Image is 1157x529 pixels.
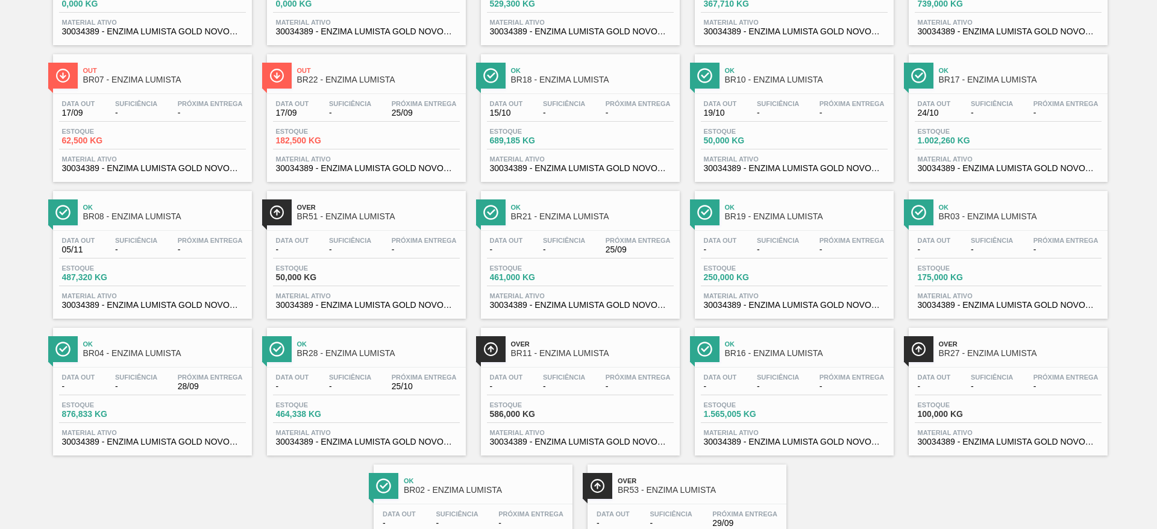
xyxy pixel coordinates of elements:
span: BR16 - ENZIMA LUMISTA [725,349,888,358]
a: ÍconeOkBR10 - ENZIMA LUMISTAData out19/10Suficiência-Próxima Entrega-Estoque50,000 KGMaterial ati... [686,45,900,182]
span: Material ativo [704,19,885,26]
span: - [820,245,885,254]
img: Ícone [269,342,284,357]
span: Suficiência [757,237,799,244]
span: - [704,382,737,391]
span: Suficiência [543,374,585,381]
span: 30034389 - ENZIMA LUMISTA GOLD NOVONESIS 25KG [704,301,885,310]
span: Out [297,67,460,74]
span: Material ativo [918,429,1099,436]
span: - [757,382,799,391]
span: - [606,108,671,117]
span: Material ativo [704,292,885,299]
span: 30034389 - ENZIMA LUMISTA GOLD NOVONESIS 25KG [490,164,671,173]
a: ÍconeOkBR28 - ENZIMA LUMISTAData out-Suficiência-Próxima Entrega25/10Estoque464,338 KGMaterial at... [258,319,472,455]
span: Over [939,340,1102,348]
span: Estoque [704,401,788,408]
span: Próxima Entrega [1033,374,1099,381]
span: Estoque [276,401,360,408]
span: - [820,108,885,117]
img: Ícone [697,342,712,357]
span: BR10 - ENZIMA LUMISTA [725,75,888,84]
span: BR18 - ENZIMA LUMISTA [511,75,674,84]
span: 30034389 - ENZIMA LUMISTA GOLD NOVONESIS 25KG [490,437,671,446]
span: 30034389 - ENZIMA LUMISTA GOLD NOVONESIS 25KG [276,301,457,310]
span: 1.565,005 KG [704,410,788,419]
span: Data out [276,100,309,107]
span: 30034389 - ENZIMA LUMISTA GOLD NOVONESIS 25KG [704,27,885,36]
img: Ícone [697,205,712,220]
img: Ícone [55,205,71,220]
span: Estoque [276,128,360,135]
span: Material ativo [276,19,457,26]
span: 30034389 - ENZIMA LUMISTA GOLD NOVONESIS 25KG [918,301,1099,310]
span: Próxima Entrega [1033,100,1099,107]
img: Ícone [590,478,605,493]
span: 28/09 [178,382,243,391]
span: Data out [276,374,309,381]
span: 50,000 KG [704,136,788,145]
span: Próxima Entrega [820,100,885,107]
span: Suficiência [971,374,1013,381]
span: 30034389 - ENZIMA LUMISTA GOLD NOVONESIS 25KG [62,27,243,36]
span: Ok [297,340,460,348]
span: BR21 - ENZIMA LUMISTA [511,212,674,221]
span: BR53 - ENZIMA LUMISTA [618,486,780,495]
img: Ícone [483,342,498,357]
span: Material ativo [490,19,671,26]
a: ÍconeOkBR21 - ENZIMA LUMISTAData out-Suficiência-Próxima Entrega25/09Estoque461,000 KGMaterial at... [472,182,686,319]
span: Material ativo [62,292,243,299]
span: 30034389 - ENZIMA LUMISTA GOLD NOVONESIS 25KG [62,164,243,173]
a: ÍconeOverBR51 - ENZIMA LUMISTAData out-Suficiência-Próxima Entrega-Estoque50,000 KGMaterial ativo... [258,182,472,319]
span: - [178,245,243,254]
span: Próxima Entrega [606,100,671,107]
span: Estoque [276,264,360,272]
img: Ícone [483,68,498,83]
img: Ícone [55,68,71,83]
span: 50,000 KG [276,273,360,282]
span: Material ativo [276,429,457,436]
img: Ícone [483,205,498,220]
span: Data out [62,237,95,244]
span: - [498,519,563,528]
span: - [704,245,737,254]
span: 62,500 KG [62,136,146,145]
span: Suficiência [115,237,157,244]
span: 464,338 KG [276,410,360,419]
span: - [383,519,416,528]
span: 250,000 KG [704,273,788,282]
span: Material ativo [918,19,1099,26]
span: Ok [725,67,888,74]
img: Ícone [697,68,712,83]
span: Data out [62,100,95,107]
span: BR51 - ENZIMA LUMISTA [297,212,460,221]
span: Próxima Entrega [820,237,885,244]
span: Data out [918,237,951,244]
span: Data out [918,100,951,107]
span: 586,000 KG [490,410,574,419]
span: 24/10 [918,108,951,117]
span: Material ativo [276,155,457,163]
span: Ok [404,477,566,484]
span: Material ativo [704,155,885,163]
span: Estoque [918,264,1002,272]
span: 30034389 - ENZIMA LUMISTA GOLD NOVONESIS 25KG [62,301,243,310]
span: Data out [62,374,95,381]
span: 25/09 [392,108,457,117]
span: 876,833 KG [62,410,146,419]
span: Data out [276,237,309,244]
span: Próxima Entrega [1033,237,1099,244]
span: Próxima Entrega [178,100,243,107]
span: Data out [918,374,951,381]
span: Estoque [490,128,574,135]
span: Over [511,340,674,348]
span: - [650,519,692,528]
span: 05/11 [62,245,95,254]
a: ÍconeOkBR08 - ENZIMA LUMISTAData out05/11Suficiência-Próxima Entrega-Estoque487,320 KGMaterial at... [44,182,258,319]
span: 19/10 [704,108,737,117]
span: - [490,245,523,254]
span: Suficiência [543,100,585,107]
span: - [436,519,478,528]
span: Ok [511,67,674,74]
span: Suficiência [650,510,692,518]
